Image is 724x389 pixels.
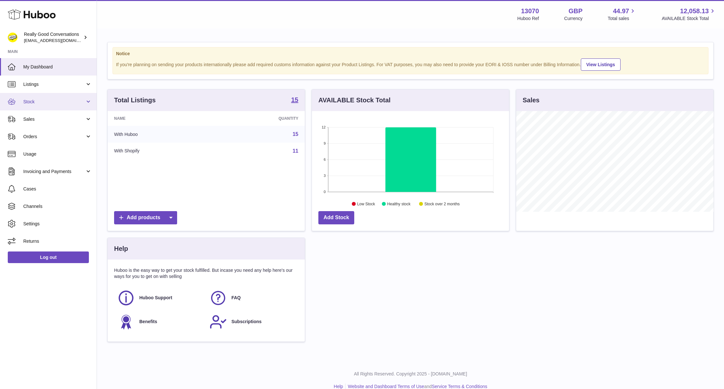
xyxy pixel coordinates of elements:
[108,111,214,126] th: Name
[318,211,354,224] a: Add Stock
[117,313,203,331] a: Benefits
[116,57,705,71] div: If you're planning on sending your products internationally please add required customs informati...
[139,295,172,301] span: Huboo Support
[23,116,85,122] span: Sales
[662,15,716,22] span: AVAILABLE Stock Total
[23,238,92,244] span: Returns
[114,244,128,253] h3: Help
[23,186,92,192] span: Cases
[23,99,85,105] span: Stock
[318,96,390,105] h3: AVAILABLE Stock Total
[291,97,298,104] a: 15
[231,319,261,325] span: Subscriptions
[324,190,325,194] text: 0
[357,202,375,206] text: Low Stock
[23,203,92,210] span: Channels
[23,221,92,227] span: Settings
[8,251,89,263] a: Log out
[8,33,17,42] img: hello@reallygoodconversations.co
[23,151,92,157] span: Usage
[564,15,583,22] div: Currency
[24,38,95,43] span: [EMAIL_ADDRESS][DOMAIN_NAME]
[569,7,582,15] strong: GBP
[114,211,177,224] a: Add products
[23,134,85,140] span: Orders
[581,58,621,71] a: View Listings
[114,96,156,105] h3: Total Listings
[322,125,325,129] text: 12
[521,7,539,15] strong: 13070
[114,267,298,280] p: Huboo is the easy way to get your stock fulfilled. But incase you need any help here's our ways f...
[348,384,424,389] a: Website and Dashboard Terms of Use
[662,7,716,22] a: 12,058.13 AVAILABLE Stock Total
[523,96,539,105] h3: Sales
[23,64,92,70] span: My Dashboard
[116,51,705,57] strong: Notice
[387,202,411,206] text: Healthy stock
[680,7,709,15] span: 12,058.13
[231,295,241,301] span: FAQ
[324,141,325,145] text: 9
[102,371,719,377] p: All Rights Reserved. Copyright 2025 - [DOMAIN_NAME]
[432,384,487,389] a: Service Terms & Conditions
[517,15,539,22] div: Huboo Ref
[139,319,157,325] span: Benefits
[613,7,629,15] span: 44.97
[608,7,636,22] a: 44.97 Total sales
[23,81,85,87] span: Listings
[23,169,85,175] span: Invoicing and Payments
[108,143,214,159] td: With Shopify
[424,202,460,206] text: Stock over 2 months
[324,174,325,178] text: 3
[293,148,298,154] a: 11
[117,289,203,307] a: Huboo Support
[608,15,636,22] span: Total sales
[214,111,305,126] th: Quantity
[324,158,325,161] text: 6
[209,313,295,331] a: Subscriptions
[24,31,82,44] div: Really Good Conversations
[209,289,295,307] a: FAQ
[334,384,343,389] a: Help
[291,97,298,103] strong: 15
[108,126,214,143] td: With Huboo
[293,131,298,137] a: 15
